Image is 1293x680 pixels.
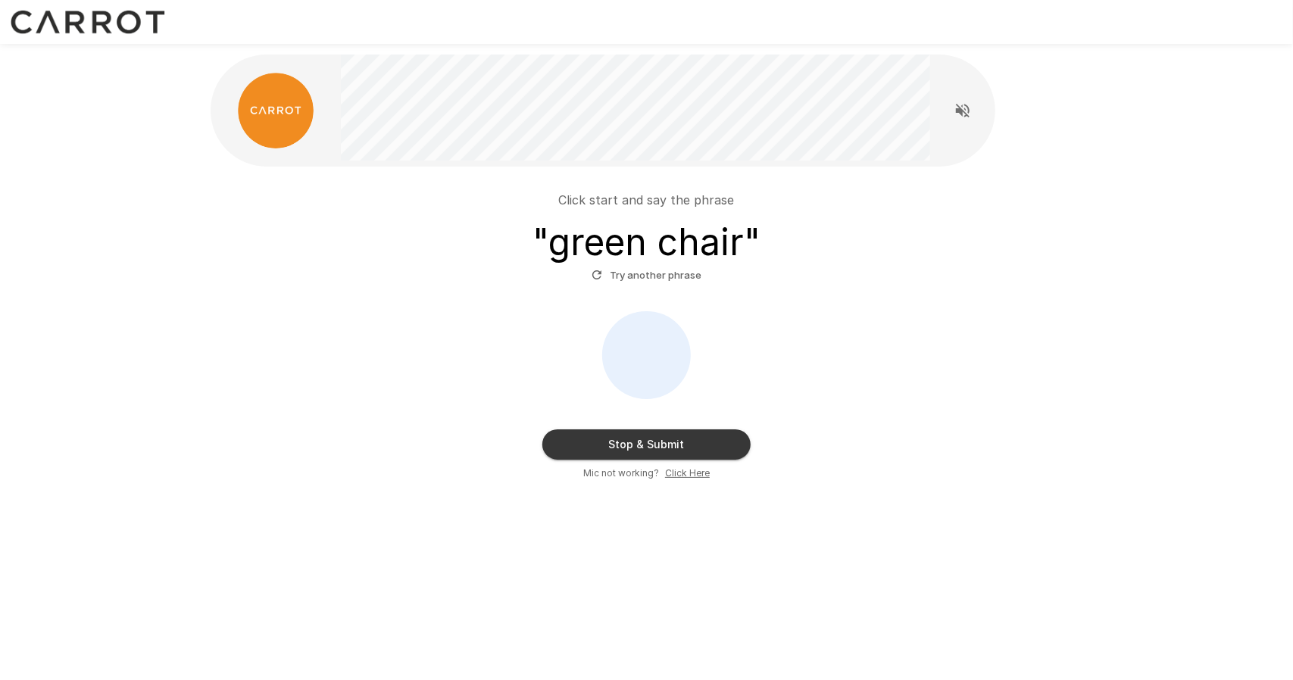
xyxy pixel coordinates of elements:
[948,95,978,126] button: Read questions aloud
[665,467,710,479] u: Click Here
[533,221,760,264] h3: " green chair "
[542,429,751,460] button: Stop & Submit
[559,191,735,209] p: Click start and say the phrase
[588,264,705,287] button: Try another phrase
[583,466,659,481] span: Mic not working?
[238,73,314,148] img: carrot_logo.png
